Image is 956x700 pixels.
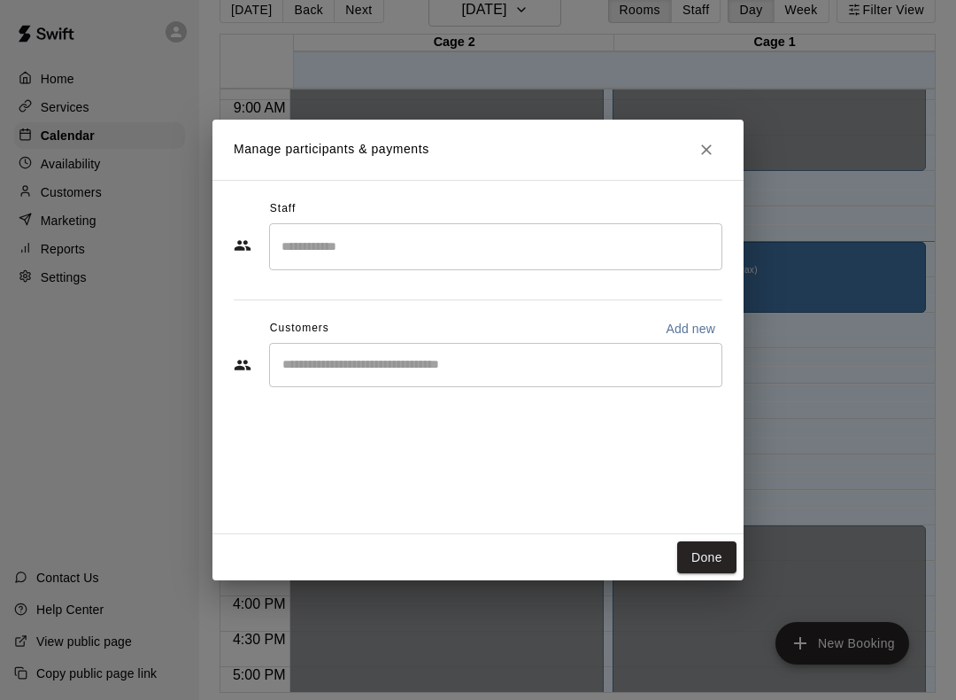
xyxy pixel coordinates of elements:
[269,223,722,270] div: Search staff
[270,315,329,343] span: Customers
[666,320,715,338] p: Add new
[677,541,736,574] button: Done
[234,140,429,159] p: Manage participants & payments
[234,237,251,254] svg: Staff
[659,315,722,343] button: Add new
[690,134,722,166] button: Close
[269,343,722,387] div: Start typing to search customers...
[234,356,251,374] svg: Customers
[270,195,296,223] span: Staff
